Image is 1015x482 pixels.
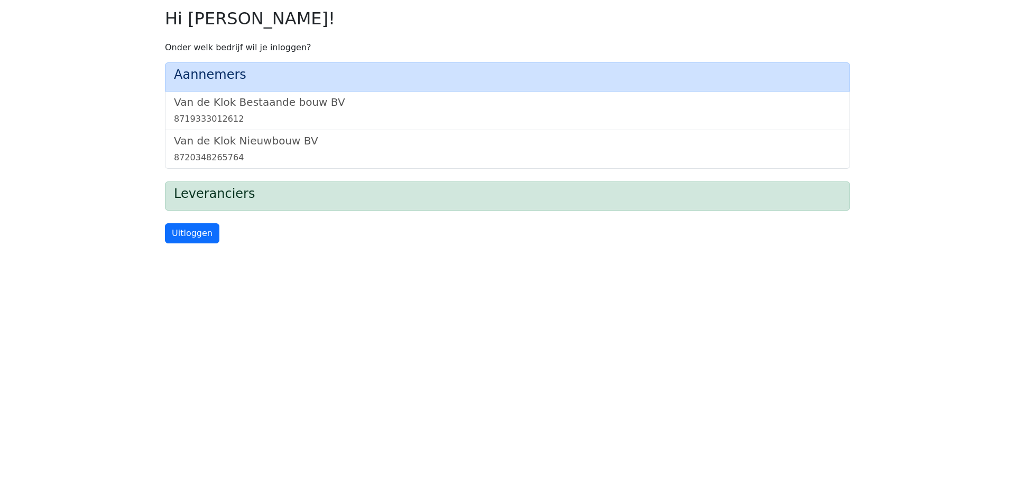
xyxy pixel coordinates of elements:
p: Onder welk bedrijf wil je inloggen? [165,41,850,54]
a: Van de Klok Bestaande bouw BV8719333012612 [174,96,841,125]
h2: Hi [PERSON_NAME]! [165,8,850,29]
h5: Van de Klok Nieuwbouw BV [174,134,841,147]
h4: Aannemers [174,67,841,83]
div: 8720348265764 [174,151,841,164]
div: 8719333012612 [174,113,841,125]
h5: Van de Klok Bestaande bouw BV [174,96,841,108]
a: Uitloggen [165,223,219,243]
h4: Leveranciers [174,186,841,202]
a: Van de Klok Nieuwbouw BV8720348265764 [174,134,841,164]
